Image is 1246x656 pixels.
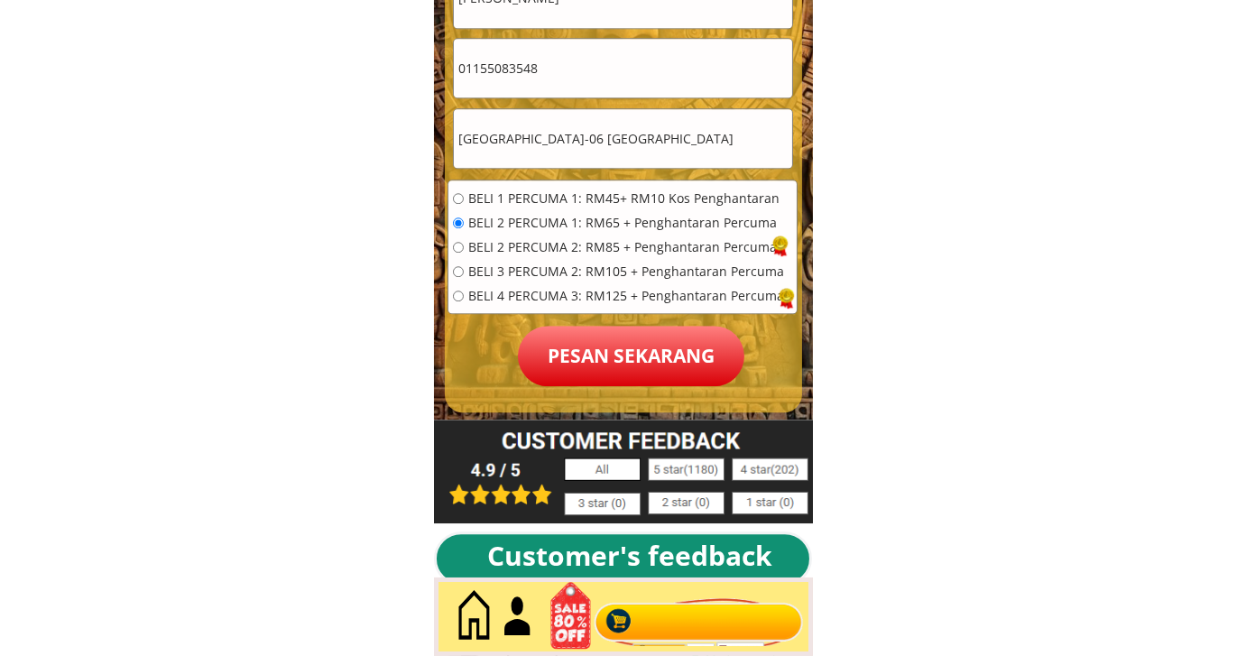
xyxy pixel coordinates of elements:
input: Telefon [454,39,792,97]
span: BELI 1 PERCUMA 1: RM45+ RM10 Kos Penghantaran [468,192,784,205]
input: Alamat [454,109,792,168]
span: BELI 2 PERCUMA 1: RM65 + Penghantaran Percuma [468,217,784,229]
p: Pesan sekarang [518,326,744,386]
div: Customer's feedback [487,534,787,577]
span: BELI 2 PERCUMA 2: RM85 + Penghantaran Percuma [468,241,784,254]
span: BELI 3 PERCUMA 2: RM105 + Penghantaran Percuma [468,265,784,278]
span: BELI 4 PERCUMA 3: RM125 + Penghantaran Percuma [468,290,784,302]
